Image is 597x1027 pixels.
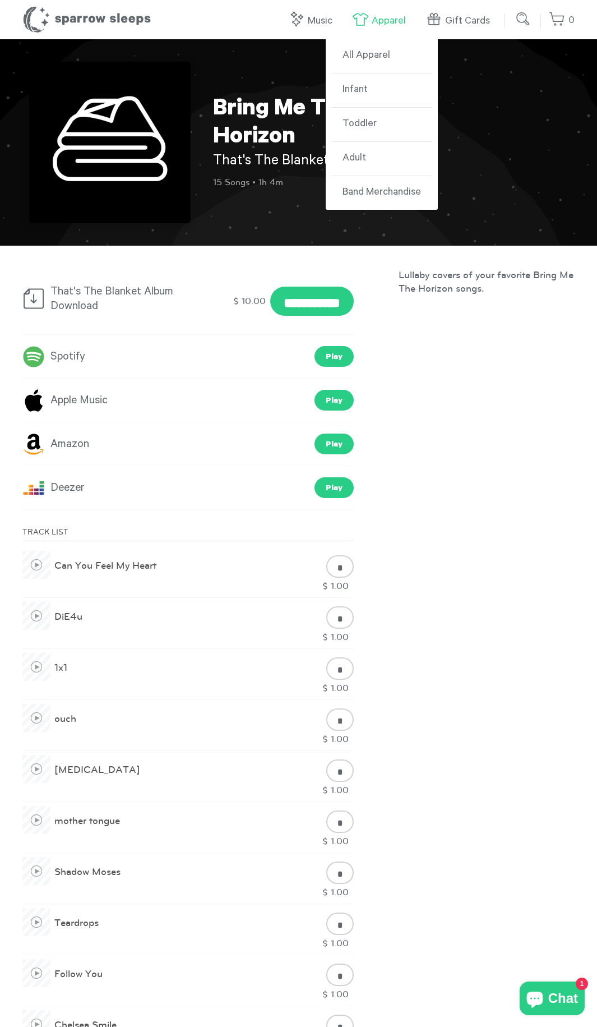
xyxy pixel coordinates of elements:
[352,9,411,33] a: Apparel
[23,762,141,791] a: [MEDICAL_DATA]
[317,578,354,595] div: $ 1.00
[213,96,415,153] h1: Bring Me The Horizon
[317,884,354,901] div: $ 1.00
[213,153,415,172] h2: That's The Blanket
[231,291,267,311] div: $ 10.00
[23,660,68,689] a: 1x1
[23,966,104,995] a: Follow You
[23,864,122,893] a: Shadow Moses
[317,935,354,952] div: $ 1.00
[317,782,354,799] div: $ 1.00
[331,39,432,73] a: All Apparel
[317,986,354,1003] div: $ 1.00
[29,62,191,223] img: Bring Me The Horizon - That's The Blanket
[22,347,85,367] a: Spotify
[425,9,496,33] a: Gift Cards
[23,609,84,638] a: DiE4u
[549,8,575,33] a: 0
[331,142,432,176] a: Adult
[22,478,85,498] a: Deezer
[317,680,354,697] div: $ 1.00
[314,390,354,411] a: Play
[23,915,100,944] a: Teardrops
[22,434,89,454] a: Amazon
[317,833,354,850] div: $ 1.00
[314,434,354,454] a: Play
[22,282,196,315] div: That's The Blanket Album Download
[512,8,535,30] input: Submit
[331,108,432,142] a: Toddler
[331,73,432,108] a: Infant
[288,9,338,33] a: Music
[23,558,158,587] a: Can You Feel My Heart
[314,346,354,367] a: Play
[22,527,354,541] div: Track List
[317,629,354,646] div: $ 1.00
[213,176,415,188] p: 15 Songs • 1h 4m
[23,711,77,740] a: ouch
[314,477,354,498] a: Play
[331,176,432,210] a: Band Merchandise
[22,6,151,34] h1: Sparrow Sleeps
[23,813,121,842] a: mother tongue
[516,982,588,1018] inbox-online-store-chat: Shopify online store chat
[22,390,108,411] a: Apple Music
[317,731,354,748] div: $ 1.00
[399,268,575,295] p: Lullaby covers of your favorite Bring Me The Horizon songs.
